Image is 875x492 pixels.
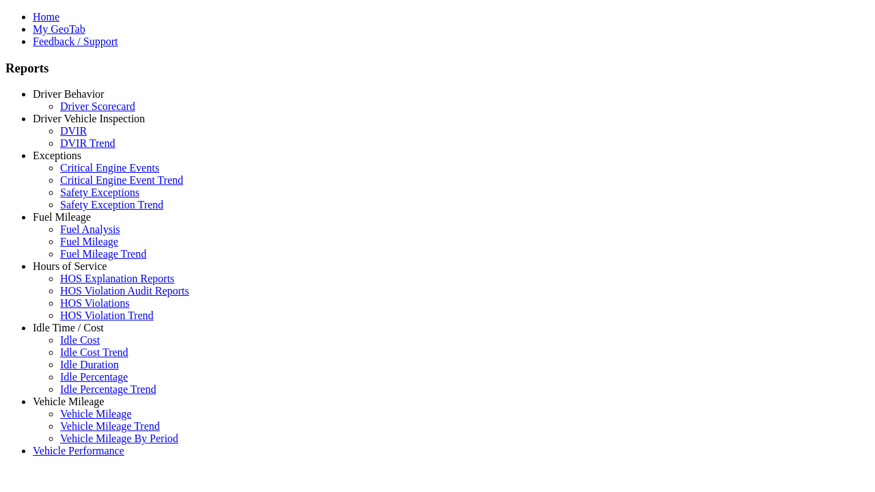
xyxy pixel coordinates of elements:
a: Critical Engine Event Trend [60,174,183,186]
a: Vehicle Mileage By Period [60,433,178,444]
a: My GeoTab [33,23,85,35]
a: HOS Violations [60,297,129,309]
h3: Reports [5,61,870,76]
a: Exceptions [33,150,81,161]
a: Driver Vehicle Inspection [33,113,145,124]
a: Idle Duration [60,359,119,370]
a: Critical Engine Events [60,162,159,174]
a: Idle Time / Cost [33,322,104,333]
a: DVIR [60,125,87,137]
a: HOS Explanation Reports [60,273,174,284]
a: Vehicle Mileage [60,408,131,420]
a: Fuel Mileage Trend [60,248,146,260]
a: Hours of Service [33,260,107,272]
a: Safety Exception Trend [60,199,163,210]
a: Idle Cost Trend [60,346,129,358]
a: Driver Scorecard [60,100,135,112]
a: Driver Behavior [33,88,104,100]
a: HOS Violation Trend [60,310,154,321]
a: Vehicle Mileage Trend [60,420,160,432]
a: Fuel Analysis [60,223,120,235]
a: Idle Percentage [60,371,128,383]
a: HOS Violation Audit Reports [60,285,189,297]
a: Idle Cost [60,334,100,346]
a: Vehicle Performance [33,445,124,456]
a: Feedback / Support [33,36,118,47]
a: Safety Exceptions [60,187,139,198]
a: Idle Percentage Trend [60,383,156,395]
a: Vehicle Mileage [33,396,104,407]
a: Home [33,11,59,23]
a: Fuel Mileage [33,211,91,223]
a: DVIR Trend [60,137,115,149]
a: Fuel Mileage [60,236,118,247]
